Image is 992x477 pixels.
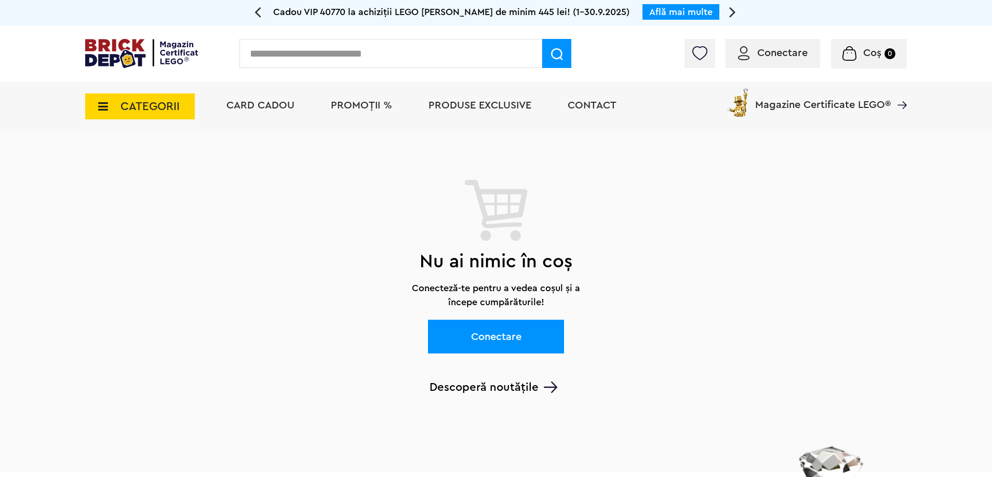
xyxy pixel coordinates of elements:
img: Arrow%20-%20Down.svg [544,381,557,393]
a: Contact [568,100,616,111]
span: Conectare [757,48,808,58]
a: Descoperă noutățile [85,380,902,394]
a: Conectare [428,320,564,353]
a: Conectare [738,48,808,58]
a: Produse exclusive [428,100,531,111]
h2: Nu ai nimic în coș [85,242,907,281]
p: Conecteză-te pentru a vedea coșul și a începe cumpărăturile! [401,281,591,309]
a: Magazine Certificate LEGO® [891,86,907,97]
span: Magazine Certificate LEGO® [755,86,891,110]
a: Card Cadou [226,100,294,111]
span: Cadou VIP 40770 la achiziții LEGO [PERSON_NAME] de minim 445 lei! (1-30.9.2025) [273,7,629,17]
span: Coș [863,48,881,58]
a: PROMOȚII % [331,100,392,111]
span: CATEGORII [120,101,180,112]
a: Află mai multe [649,7,713,17]
small: 0 [884,48,895,59]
